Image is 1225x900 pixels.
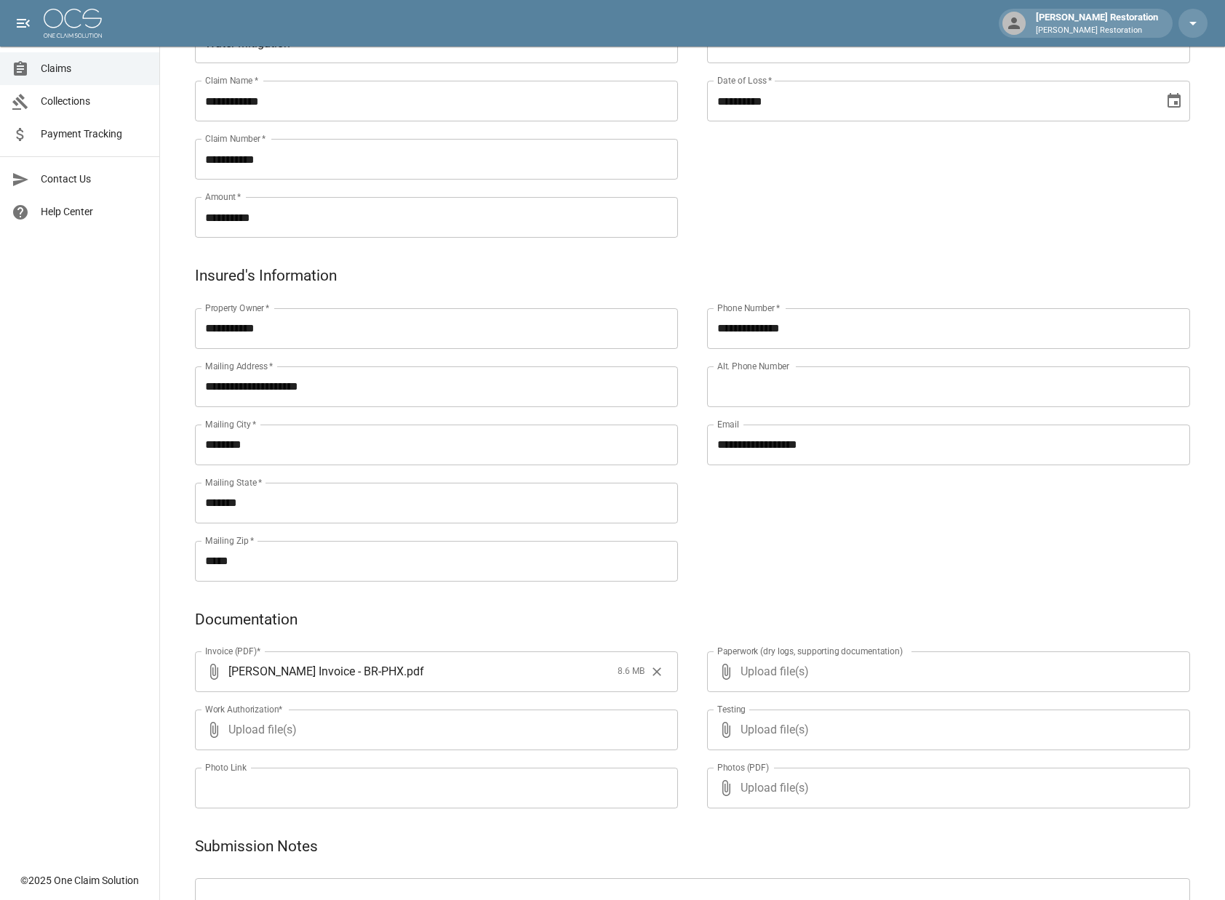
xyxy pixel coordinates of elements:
label: Paperwork (dry logs, supporting documentation) [717,645,903,657]
label: Mailing Zip [205,534,255,547]
label: Claim Name [205,74,258,87]
label: Mailing City [205,418,257,430]
span: Collections [41,94,148,109]
label: Work Authorization* [205,703,283,715]
span: 8.6 MB [618,664,645,679]
button: Clear [646,661,668,683]
span: Contact Us [41,172,148,187]
span: Upload file(s) [741,651,1151,692]
label: Email [717,418,739,430]
button: open drawer [9,9,38,38]
span: Payment Tracking [41,126,148,142]
span: Upload file(s) [228,710,639,750]
label: Date of Loss [717,74,772,87]
button: Choose date, selected date is Aug 9, 2025 [1160,87,1189,116]
label: Invoice (PDF)* [205,645,261,657]
div: © 2025 One Claim Solution [20,873,139,888]
img: ocs-logo-white-transparent.png [44,9,102,38]
label: Alt. Phone Number [717,360,789,372]
span: Upload file(s) [741,710,1151,750]
label: Property Owner [205,302,270,314]
label: Photos (PDF) [717,761,769,774]
span: Upload file(s) [741,768,1151,808]
p: [PERSON_NAME] Restoration [1036,25,1158,37]
span: Claims [41,61,148,76]
span: . pdf [404,663,424,680]
span: Help Center [41,204,148,220]
label: Phone Number [717,302,780,314]
div: [PERSON_NAME] Restoration [1030,10,1164,36]
label: Amount [205,190,242,203]
label: Mailing State [205,476,262,489]
label: Photo Link [205,761,247,774]
label: Mailing Address [205,360,273,372]
span: [PERSON_NAME] Invoice - BR-PHX [228,663,404,680]
label: Claim Number [205,132,266,145]
label: Testing [717,703,746,715]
